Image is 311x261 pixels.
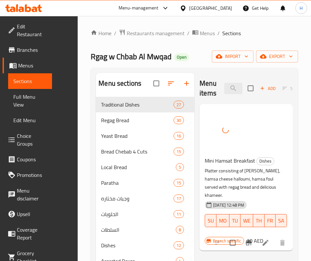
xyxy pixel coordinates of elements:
[205,214,216,227] button: SU
[200,29,215,37] span: Menus
[3,42,52,58] a: Branches
[174,210,184,218] div: items
[3,19,52,42] a: Edit Restaurant
[176,227,184,233] span: 8
[174,117,184,123] span: 30
[174,242,184,249] span: 12
[205,167,282,199] p: Platter consisting of [PERSON_NAME], hamsa cheese halloumi, hamsa foul served with regag bread an...
[174,53,189,61] div: Open
[244,81,257,95] span: Select section
[96,222,194,238] div: السلطات8
[17,226,47,241] span: Coverage Report
[257,157,274,165] span: Dishes
[174,133,184,139] span: 16
[18,62,47,69] span: Menus
[219,216,227,225] span: MO
[259,85,277,92] span: Add
[243,216,251,225] span: WE
[276,214,287,227] button: SA
[98,79,141,88] h2: Menu sections
[3,222,52,245] a: Coverage Report
[216,214,229,227] button: MO
[256,51,298,63] button: export
[174,180,184,186] span: 15
[91,29,111,37] a: Home
[101,179,174,187] span: Paratha
[91,49,172,64] span: Rgag w Chbab Al Mwqad
[257,83,278,94] span: Add item
[17,132,47,148] span: Choice Groups
[101,210,174,218] span: الحلويات
[265,214,276,227] button: FR
[257,83,278,94] button: Add
[114,29,116,37] li: /
[119,29,185,37] a: Restaurants management
[101,132,174,140] span: Yeast Bread
[17,187,47,202] span: Menu disclaimer
[278,216,284,225] span: SA
[101,195,174,202] span: وجبات مختاره
[101,101,174,109] span: Traditional Dishes
[13,116,47,124] span: Edit Menu
[174,102,184,108] span: 27
[174,101,184,109] div: items
[96,206,194,222] div: الحلويات11
[174,196,184,202] span: 17
[96,144,194,159] div: Bread Chebab 4 Cuts15
[96,128,194,144] div: Yeast Bread16
[17,46,47,54] span: Branches
[174,179,184,187] div: items
[205,156,255,166] span: Mini Hamsat Breakfast
[275,235,290,251] button: delete
[3,183,52,206] a: Menu disclaimer
[226,236,240,250] span: Select to update
[101,116,174,124] span: Regag Bread
[208,216,214,225] span: SU
[256,157,274,165] div: Dishes
[101,241,174,249] span: Dishes
[17,210,47,218] span: Upsell
[224,83,242,94] input: search
[256,216,262,225] span: TH
[232,216,238,225] span: TU
[91,29,298,37] nav: breadcrumb
[241,235,256,251] button: Branch-specific-item
[96,159,194,175] div: Local Bread5
[222,29,241,37] span: Sections
[101,163,176,171] span: Local Bread
[3,58,52,73] a: Menus
[127,29,185,37] span: Restaurants management
[200,79,216,98] h2: Menu items
[8,73,52,89] a: Sections
[217,52,248,61] span: import
[174,54,189,60] span: Open
[163,76,179,91] span: Sort sections
[96,112,194,128] div: Regag Bread30
[253,214,265,227] button: TH
[13,77,47,85] span: Sections
[262,239,269,247] a: Edit menu item
[8,112,52,128] a: Edit Menu
[3,206,52,222] a: Upsell
[101,148,174,155] span: Bread Chebab 4 Cuts
[278,83,305,94] span: Select section first
[96,97,194,112] div: Traditional Dishes27
[189,5,232,12] div: [GEOGRAPHIC_DATA]
[119,4,159,12] div: Menu-management
[174,211,184,217] span: 11
[174,132,184,140] div: items
[17,155,47,163] span: Coupons
[149,77,163,90] span: Select all sections
[267,216,273,225] span: FR
[8,89,52,112] a: Full Menu View
[3,152,52,167] a: Coupons
[3,167,52,183] a: Promotions
[229,214,240,227] button: TU
[212,51,253,63] button: import
[96,238,194,253] div: Dishes12
[192,29,215,37] a: Menus
[174,195,184,202] div: items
